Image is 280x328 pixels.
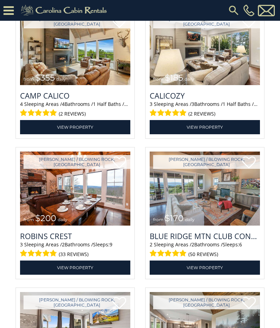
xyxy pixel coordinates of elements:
[20,11,130,85] a: Camp Calico from $355 daily
[20,241,23,248] span: 3
[223,101,258,107] span: 1 Half Baths /
[93,101,128,107] span: 1 Half Baths /
[24,155,130,169] a: [PERSON_NAME] / Blowing Rock, [GEOGRAPHIC_DATA]
[56,76,66,82] span: daily
[150,152,260,226] a: Blue Ridge Mtn Club Condo C-303 from $170 daily
[20,120,130,134] a: View Property
[153,217,164,222] span: from
[153,15,260,28] a: [PERSON_NAME] / Blowing Rock, [GEOGRAPHIC_DATA]
[150,241,260,259] div: Sleeping Areas / Bathrooms / Sleeps:
[58,217,67,222] span: daily
[20,90,130,101] a: Camp Calico
[153,155,260,169] a: [PERSON_NAME] / Blowing Rock, [GEOGRAPHIC_DATA]
[17,3,113,17] img: Khaki-logo.png
[188,250,218,259] span: (50 reviews)
[153,76,164,82] span: from
[20,11,130,85] img: Camp Calico
[150,120,260,134] a: View Property
[20,101,23,107] span: 4
[165,73,183,83] span: $185
[24,295,130,309] a: [PERSON_NAME] / Blowing Rock, [GEOGRAPHIC_DATA]
[20,241,130,259] div: Sleeping Areas / Bathrooms / Sleeps:
[59,109,86,118] span: (2 reviews)
[150,261,260,275] a: View Property
[242,4,256,16] a: [PHONE_NUMBER]
[24,76,34,82] span: from
[110,241,112,248] span: 9
[165,213,184,223] span: $170
[239,241,242,248] span: 6
[20,152,130,226] img: Robins Crest
[150,152,260,226] img: Blue Ridge Mtn Club Condo C-303
[150,101,152,107] span: 3
[150,101,260,118] div: Sleeping Areas / Bathrooms / Sleeps:
[150,241,152,248] span: 2
[24,15,130,28] a: [PERSON_NAME] / Blowing Rock, [GEOGRAPHIC_DATA]
[188,109,215,118] span: (2 reviews)
[150,11,260,85] a: Calicozy from $185 daily
[62,101,65,107] span: 4
[35,213,56,223] span: $200
[62,241,65,248] span: 2
[59,250,88,259] span: (33 reviews)
[35,73,55,83] span: $355
[185,76,194,82] span: daily
[150,90,260,101] a: Calicozy
[24,217,34,222] span: from
[20,101,130,118] div: Sleeping Areas / Bathrooms / Sleeps:
[20,261,130,275] a: View Property
[153,295,260,309] a: [PERSON_NAME] / Blowing Rock, [GEOGRAPHIC_DATA]
[150,11,260,85] img: Calicozy
[227,4,240,17] img: search-regular.svg
[20,231,130,241] a: Robins Crest
[185,217,195,222] span: daily
[192,101,194,107] span: 3
[192,241,194,248] span: 2
[20,152,130,226] a: Robins Crest from $200 daily
[150,231,260,241] a: Blue Ridge Mtn Club Condo C-303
